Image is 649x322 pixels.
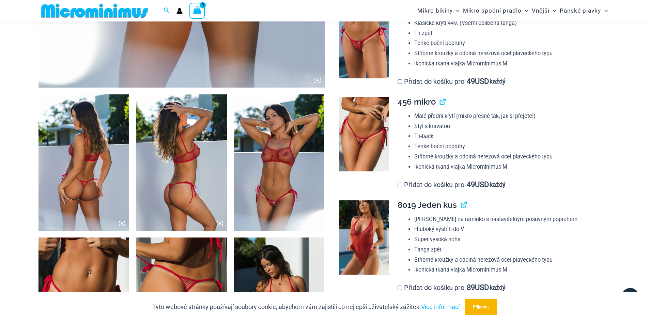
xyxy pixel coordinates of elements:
[560,7,601,14] font: Pánské plavky
[404,283,464,292] font: Přidat do košíku pro
[414,30,432,36] font: Tri zpět
[601,2,608,19] span: Přepnout nabídku
[490,181,506,188] font: každý
[414,113,536,119] font: Malé přední krytí (mikro přesně tak, jak si přejete!)
[339,97,389,171] img: Letní bouřlivá červená 456 Micro
[475,77,489,86] font: USD
[398,200,457,210] font: 8019 Jeden kus
[414,50,553,57] font: Stříbrné kroužky a odolná nerezová ocel plaveckého typu
[398,286,402,290] input: Přidat do košíku pro89USD každý
[558,2,609,19] a: Pánské plavkyPřepnout nabídkuPřepnout nabídku
[414,257,553,263] font: Stříbrné kroužky a odolná nerezová ocel plaveckého typu
[152,303,421,310] font: Tyto webové stránky používají soubory cookie, abychom vám zajistili co nejlepší uživatelský zážitek.
[414,40,465,46] font: Tenké boční popruhy
[404,181,464,189] font: Přidat do košíku pro
[475,180,489,189] font: USD
[414,60,507,67] font: Ikonická tkaná vlajka Microminimus M
[490,78,506,85] font: každý
[414,164,507,170] font: Ikonická tkaná vlajka Microminimus M
[234,94,325,231] img: Letní bouřlivě červená 332 Crop Top 449 Tanga
[398,183,402,187] input: Přidat do košíku pro49USD každý
[490,284,506,291] font: každý
[189,3,205,18] a: Zobrazit nákupní košík, prázdný
[461,2,530,19] a: Mikro spodní prádloPřepnout nabídkuPřepnout nabídku
[38,3,151,18] img: MM SHOP LOGO PLOCHÝ
[414,236,461,243] font: Super vysoká noha
[463,7,522,14] font: Mikro spodní prádlo
[414,226,464,232] font: Hluboký výstřih do V
[473,305,489,309] font: Přijmout
[417,7,453,14] font: Mikro bikiny
[398,97,436,107] font: 456 mikro
[414,133,433,139] font: Tri-back
[467,180,475,189] font: 49
[550,2,556,19] span: Přepnout nabídku
[414,216,577,223] font: [PERSON_NAME] na ramínko s nastavitelným posuvným popruhem
[414,20,517,26] font: Klasické krytí 449. (Všemi oblíbená tanga)
[339,200,389,275] img: Letní bouřlivě červená 8019 One Piece
[465,299,497,315] button: Přijmout
[467,77,475,86] font: 49
[475,283,489,292] font: USD
[467,283,475,292] font: 89
[398,79,402,84] input: Přidat do košíku pro49USD každý
[414,266,507,273] font: Ikonická tkaná vlajka Microminimus M
[414,143,465,150] font: Tenké boční popruhy
[414,246,442,253] font: Tanga zpět
[414,153,553,160] font: Stříbrné kroužky a odolná nerezová ocel plaveckého typu
[415,1,611,20] nav: Navigace na webu
[136,94,227,231] img: Letní bouřlivě červená 332 Crop Top 449 Tanga
[532,7,550,14] font: Vnější
[421,303,460,310] a: Více informací
[530,2,558,19] a: VnějšíPřepnout nabídkuPřepnout nabídku
[38,94,129,231] img: Letní bouřlivě červená 332 Crop Top 449 Tanga
[339,4,389,78] img: Tanga Summer Storm Red 449
[522,2,528,19] span: Přepnout nabídku
[176,8,183,14] a: Odkaz na ikonu účtu
[414,123,450,129] font: Styl s kravatou
[164,6,170,15] a: Odkaz na ikonu vyhledávání
[453,2,460,19] span: Přepnout nabídku
[416,2,461,19] a: Mikro bikinyPřepnout nabídkuPřepnout nabídku
[404,77,464,86] font: Přidat do košíku pro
